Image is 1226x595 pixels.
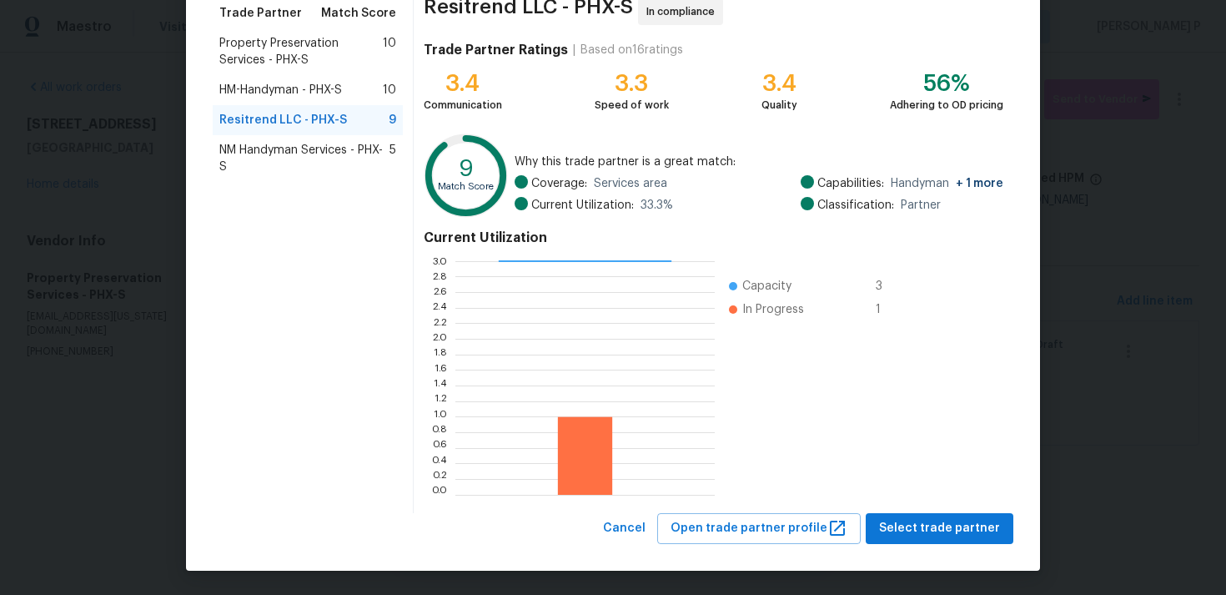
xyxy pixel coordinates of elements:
text: Match Score [438,182,494,191]
text: 3.0 [432,256,447,266]
span: 9 [389,112,396,129]
text: 0.4 [431,458,447,468]
text: 0.8 [431,427,447,437]
span: Handyman [891,175,1003,192]
span: NM Handyman Services - PHX-S [219,142,389,175]
button: Cancel [596,513,652,544]
span: 10 [383,82,396,98]
div: 3.3 [595,75,669,92]
text: 2.0 [432,334,447,344]
div: 3.4 [424,75,502,92]
span: Open trade partner profile [671,518,847,539]
span: Current Utilization: [531,197,634,214]
text: 0.0 [431,490,447,500]
div: Communication [424,97,502,113]
h4: Trade Partner Ratings [424,42,568,58]
span: Match Score [321,5,396,22]
text: 2.2 [433,318,447,328]
span: Property Preservation Services - PHX-S [219,35,383,68]
text: 1.2 [435,396,447,406]
span: HM-Handyman - PHX-S [219,82,342,98]
text: 9 [459,157,474,180]
button: Select trade partner [866,513,1013,544]
div: 56% [890,75,1003,92]
text: 0.6 [432,443,447,453]
span: + 1 more [956,178,1003,189]
span: Services area [594,175,667,192]
text: 1.4 [434,381,447,391]
span: Select trade partner [879,518,1000,539]
span: Capacity [742,278,791,295]
span: 1 [876,301,902,318]
span: 3 [876,278,902,295]
span: Trade Partner [219,5,302,22]
span: 5 [389,142,396,175]
div: Speed of work [595,97,669,113]
div: Adhering to OD pricing [890,97,1003,113]
span: Classification: [817,197,894,214]
span: Resitrend LLC - PHX-S [219,112,347,129]
span: 10 [383,35,396,68]
div: | [568,42,580,58]
span: In Progress [742,301,804,318]
text: 2.8 [432,271,447,281]
span: Capabilities: [817,175,884,192]
text: 2.6 [433,287,447,297]
text: 2.4 [432,303,447,313]
span: Coverage: [531,175,587,192]
text: 1.0 [434,411,447,421]
span: Cancel [603,518,646,539]
span: 33.3 % [641,197,673,214]
div: Quality [761,97,797,113]
text: 0.2 [432,474,447,484]
div: 3.4 [761,75,797,92]
text: 1.8 [434,350,447,360]
h4: Current Utilization [424,229,1003,246]
span: Why this trade partner is a great match: [515,154,1003,170]
span: Partner [901,197,941,214]
div: Based on 16 ratings [580,42,683,58]
text: 1.6 [435,365,447,375]
button: Open trade partner profile [657,513,861,544]
span: In compliance [646,3,721,20]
